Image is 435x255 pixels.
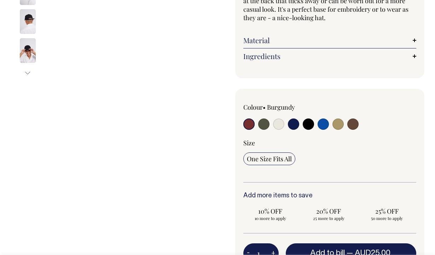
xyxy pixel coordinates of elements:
span: 10 more to apply [247,215,294,221]
h6: Add more items to save [243,192,416,199]
span: One Size Fits All [247,155,292,163]
a: Ingredients [243,52,416,60]
img: black [20,38,36,63]
a: Material [243,36,416,45]
span: 50 more to apply [364,215,411,221]
button: Next [22,65,33,81]
span: • [263,103,266,111]
div: Size [243,139,416,147]
input: 10% OFF 10 more to apply [243,205,297,223]
label: Burgundy [267,103,295,111]
span: 20% OFF [305,207,352,215]
input: One Size Fits All [243,152,295,165]
span: 25 more to apply [305,215,352,221]
div: Colour [243,103,313,111]
span: 10% OFF [247,207,294,215]
input: 20% OFF 25 more to apply [302,205,356,223]
input: 25% OFF 50 more to apply [360,205,414,223]
img: black [20,9,36,34]
span: 25% OFF [364,207,411,215]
